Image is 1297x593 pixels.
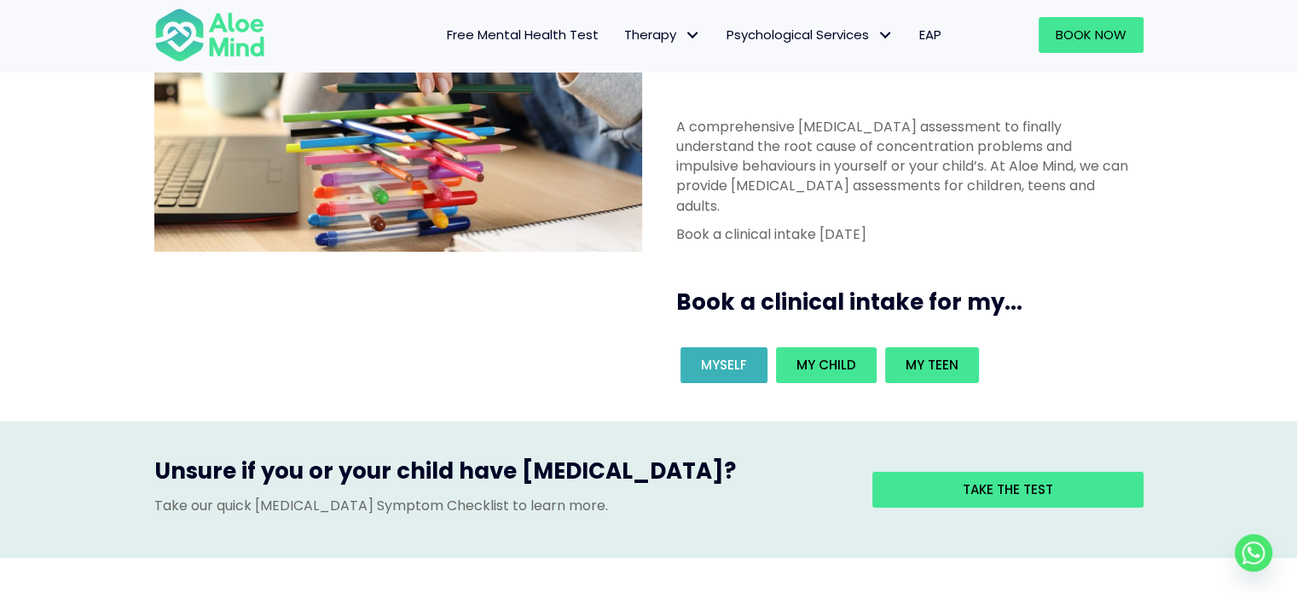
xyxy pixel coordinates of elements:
div: Book an intake for my... [676,343,1133,387]
span: My child [796,356,856,374]
a: Psychological ServicesPsychological Services: submenu [714,17,906,53]
span: Psychological Services: submenu [873,23,898,48]
span: My teen [906,356,958,374]
span: Psychological Services [727,26,894,44]
a: Book Now [1039,17,1144,53]
h3: Unsure if you or your child have [MEDICAL_DATA]? [154,456,847,495]
p: Book a clinical intake [DATE] [676,224,1133,244]
a: My teen [885,347,979,383]
a: Take the test [872,472,1144,508]
span: Take the test [963,480,1053,498]
a: EAP [906,17,954,53]
nav: Menu [287,17,954,53]
span: Myself [701,356,747,374]
a: Myself [680,347,767,383]
span: Book Now [1056,26,1126,44]
span: Free Mental Health Test [447,26,599,44]
a: My child [776,347,877,383]
h3: Book a clinical intake for my... [676,287,1150,317]
span: Therapy: submenu [680,23,705,48]
p: Take our quick [MEDICAL_DATA] Symptom Checklist to learn more. [154,496,847,515]
span: EAP [919,26,941,44]
span: Therapy [624,26,701,44]
p: A comprehensive [MEDICAL_DATA] assessment to finally understand the root cause of concentration p... [676,117,1133,216]
a: TherapyTherapy: submenu [611,17,714,53]
a: Free Mental Health Test [434,17,611,53]
a: Whatsapp [1235,534,1272,572]
img: Aloe mind Logo [154,7,265,63]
